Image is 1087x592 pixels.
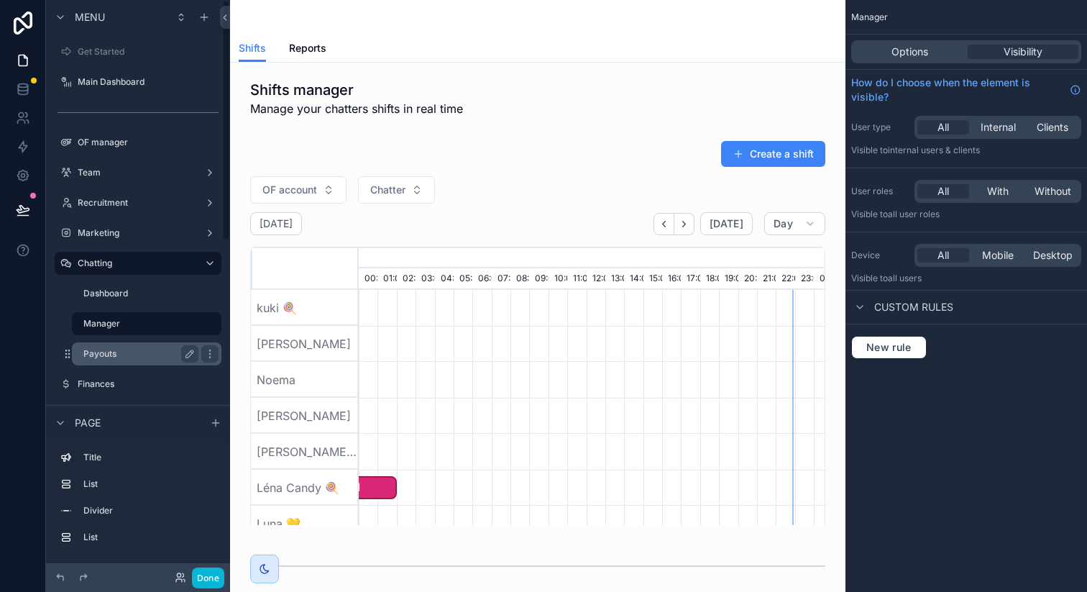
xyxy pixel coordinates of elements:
div: [PERSON_NAME] [251,398,359,434]
label: List [83,532,216,543]
span: Custom rules [874,300,953,314]
span: Without [1035,184,1071,199]
a: OF manager [55,131,221,154]
label: User type [851,122,909,133]
button: New rule [851,336,927,359]
span: Options [891,45,928,59]
a: Finances [55,373,221,396]
label: Device [851,250,909,261]
label: OF manager [78,137,219,148]
a: Payouts [72,342,221,365]
span: How do I choose when the element is visible? [851,76,1064,104]
span: Menu [75,10,105,24]
label: Recruitment [78,197,198,209]
label: Title [83,452,216,463]
a: Dashboard [72,282,221,305]
label: Main Dashboard [78,76,219,88]
span: Desktop [1033,248,1073,263]
p: Visible to [851,273,1081,284]
span: Shifts [239,41,266,55]
label: User roles [851,186,909,197]
div: kuki 🍭 [251,290,359,326]
div: Noema [251,362,359,398]
div: scrollable content [46,440,230,563]
label: List [83,478,216,490]
span: With [987,184,1009,199]
a: Chatting [55,252,221,275]
p: Visible to [851,209,1081,220]
label: Manager [83,318,213,329]
label: Finances [78,378,219,390]
span: All user roles [888,209,940,219]
label: Team [78,167,198,178]
span: Visibility [1004,45,1042,59]
span: Manager [851,12,888,23]
div: Luna 💛 [251,506,359,542]
span: Mobile [982,248,1014,263]
a: Get Started [55,40,221,63]
span: Reports [289,41,326,55]
a: Manager [72,312,221,335]
a: Recruitment [55,191,221,214]
div: [PERSON_NAME] [251,326,359,362]
span: New rule [861,341,917,354]
span: all users [888,273,922,283]
label: Chatting [78,258,193,269]
button: Done [192,568,224,588]
p: Visible to [851,145,1081,156]
label: Payouts [83,348,193,360]
div: [PERSON_NAME] 💓 [251,434,359,470]
a: Team [55,161,221,184]
span: Page [75,416,101,430]
span: All [937,184,949,199]
span: All [937,120,949,135]
div: Léna Candy 🍭 [251,470,359,506]
a: Shifts [239,35,266,63]
a: Reports [289,35,326,64]
span: All [937,248,949,263]
label: Marketing [78,227,198,239]
label: Dashboard [83,288,219,299]
a: How do I choose when the element is visible? [851,76,1081,104]
span: Internal users & clients [888,145,980,155]
label: Divider [83,505,216,516]
a: Marketing [55,222,221,245]
span: Internal [981,120,1016,135]
a: Main Dashboard [55,70,221,94]
label: Get Started [78,46,219,58]
span: Clients [1037,120,1068,135]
